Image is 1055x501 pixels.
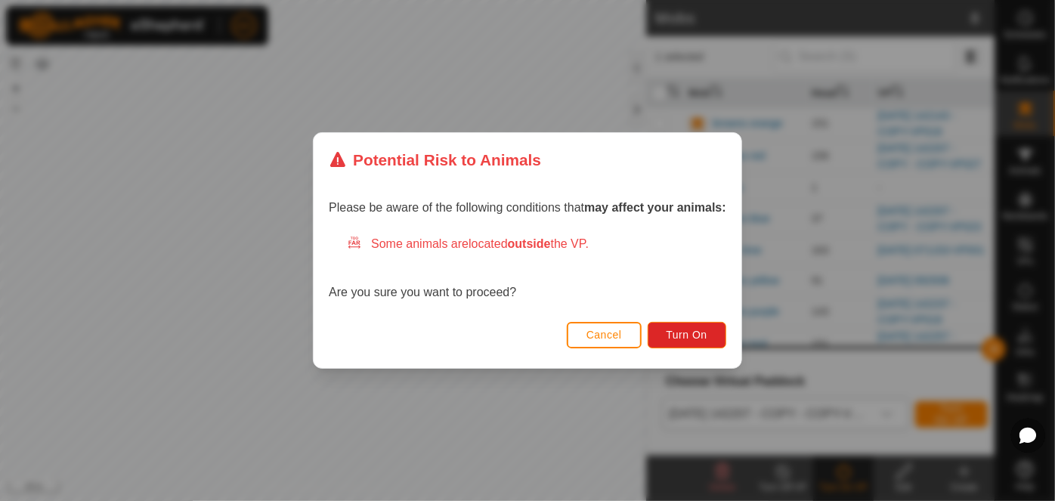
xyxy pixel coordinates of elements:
[469,237,589,250] span: located the VP.
[586,329,622,341] span: Cancel
[329,235,726,302] div: Are you sure you want to proceed?
[329,201,726,214] span: Please be aware of the following conditions that
[508,237,551,250] strong: outside
[667,329,707,341] span: Turn On
[347,235,726,253] div: Some animals are
[567,322,642,348] button: Cancel
[329,148,541,172] div: Potential Risk to Animals
[584,201,726,214] strong: may affect your animals:
[648,322,726,348] button: Turn On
